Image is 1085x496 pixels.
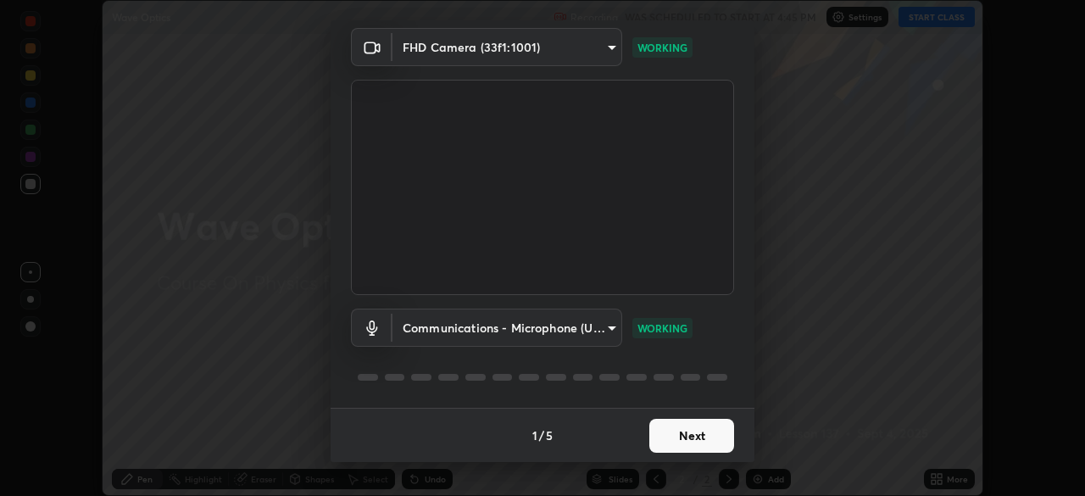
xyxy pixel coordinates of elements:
div: FHD Camera (33f1:1001) [392,309,622,347]
h4: 1 [532,426,537,444]
p: WORKING [637,40,687,55]
button: Next [649,419,734,453]
h4: / [539,426,544,444]
div: FHD Camera (33f1:1001) [392,28,622,66]
p: WORKING [637,320,687,336]
h4: 5 [546,426,553,444]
